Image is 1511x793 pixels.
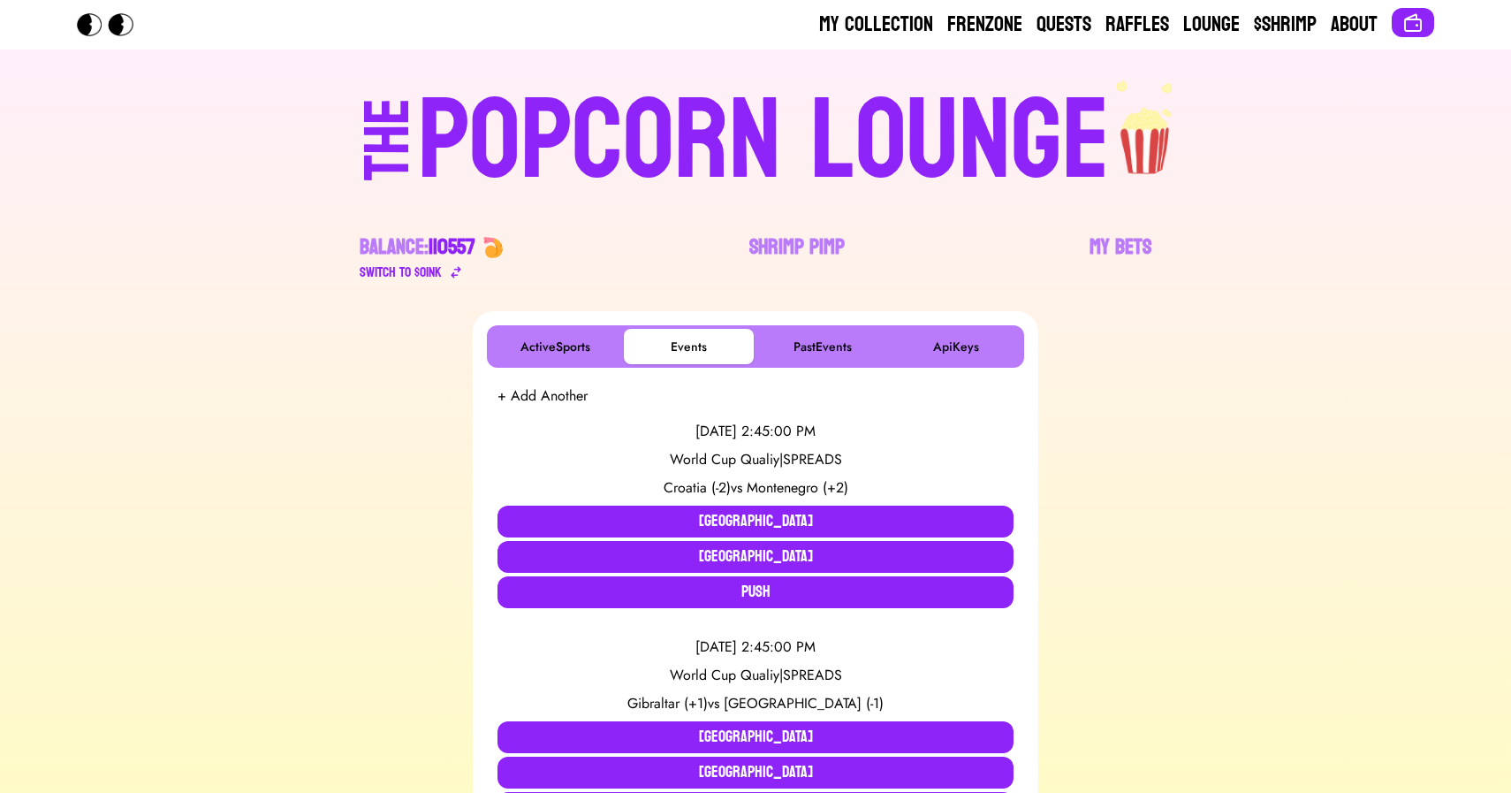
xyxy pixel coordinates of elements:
[747,477,848,498] span: Montenegro (+2)
[211,78,1300,198] a: THEPOPCORN LOUNGEpopcorn
[947,11,1022,39] a: Frenzone
[1183,11,1240,39] a: Lounge
[497,385,588,407] button: + Add Another
[497,477,1014,499] div: vs
[497,637,1014,658] div: [DATE] 2:45:00 PM
[360,233,475,262] div: Balance:
[1254,11,1317,39] a: $Shrimp
[497,506,1014,538] button: [GEOGRAPHIC_DATA]
[497,721,1014,753] button: [GEOGRAPHIC_DATA]
[624,329,754,364] button: Events
[429,228,475,266] span: 110557
[356,98,420,216] div: THE
[749,233,845,283] a: Shrimp Pimp
[1402,12,1424,34] img: Connect wallet
[497,693,1014,714] div: vs
[1090,233,1151,283] a: My Bets
[77,13,148,36] img: Popcorn
[497,421,1014,442] div: [DATE] 2:45:00 PM
[891,329,1021,364] button: ApiKeys
[1105,11,1169,39] a: Raffles
[497,665,1014,686] div: World Cup Qualiy | SPREADS
[418,85,1110,198] div: POPCORN LOUNGE
[360,262,442,283] div: Switch to $ OINK
[757,329,887,364] button: PastEvents
[482,237,504,258] img: 🍤
[1036,11,1091,39] a: Quests
[497,541,1014,573] button: [GEOGRAPHIC_DATA]
[1110,78,1182,177] img: popcorn
[490,329,620,364] button: ActiveSports
[724,693,884,713] span: [GEOGRAPHIC_DATA] (-1)
[1331,11,1378,39] a: About
[627,693,708,713] span: Gibraltar (+1)
[497,449,1014,470] div: World Cup Qualiy | SPREADS
[664,477,731,498] span: Croatia (-2)
[819,11,933,39] a: My Collection
[497,757,1014,789] button: [GEOGRAPHIC_DATA]
[497,576,1014,608] button: Push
